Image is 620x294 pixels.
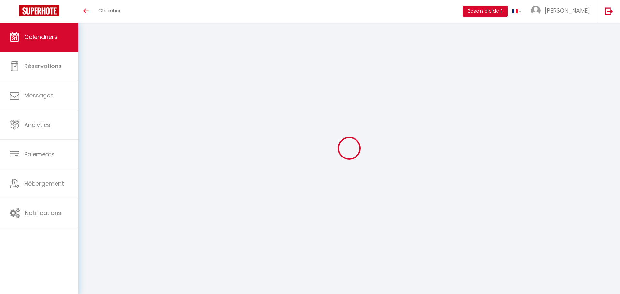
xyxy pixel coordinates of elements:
[545,6,590,15] span: [PERSON_NAME]
[24,62,62,70] span: Réservations
[24,150,55,158] span: Paiements
[24,121,50,129] span: Analytics
[24,91,54,99] span: Messages
[531,6,541,15] img: ...
[25,209,61,217] span: Notifications
[463,6,508,17] button: Besoin d'aide ?
[24,33,57,41] span: Calendriers
[24,179,64,188] span: Hébergement
[605,7,613,15] img: logout
[98,7,121,14] span: Chercher
[19,5,59,16] img: Super Booking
